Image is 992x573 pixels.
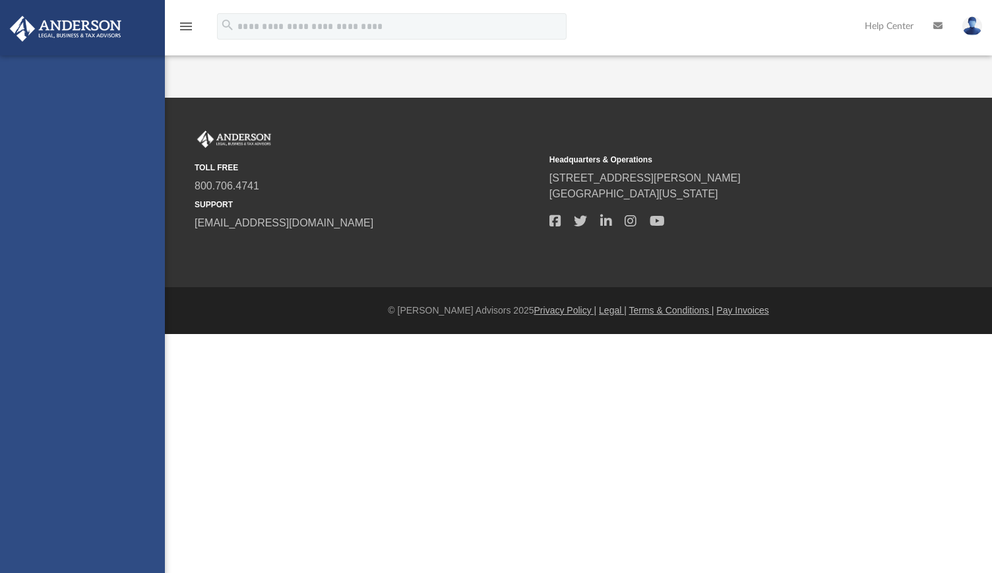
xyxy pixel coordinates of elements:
a: [GEOGRAPHIC_DATA][US_STATE] [549,188,718,199]
a: menu [178,25,194,34]
a: [EMAIL_ADDRESS][DOMAIN_NAME] [195,217,373,228]
img: Anderson Advisors Platinum Portal [6,16,125,42]
a: [STREET_ADDRESS][PERSON_NAME] [549,172,741,184]
a: 800.706.4741 [195,180,259,191]
img: Anderson Advisors Platinum Portal [195,131,274,148]
small: Headquarters & Operations [549,154,895,166]
small: SUPPORT [195,199,540,211]
small: TOLL FREE [195,162,540,174]
a: Terms & Conditions | [629,305,714,316]
i: menu [178,18,194,34]
i: search [220,18,235,32]
a: Privacy Policy | [534,305,597,316]
a: Pay Invoices [716,305,768,316]
img: User Pic [962,17,982,36]
a: Legal | [599,305,627,316]
div: © [PERSON_NAME] Advisors 2025 [165,304,992,318]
